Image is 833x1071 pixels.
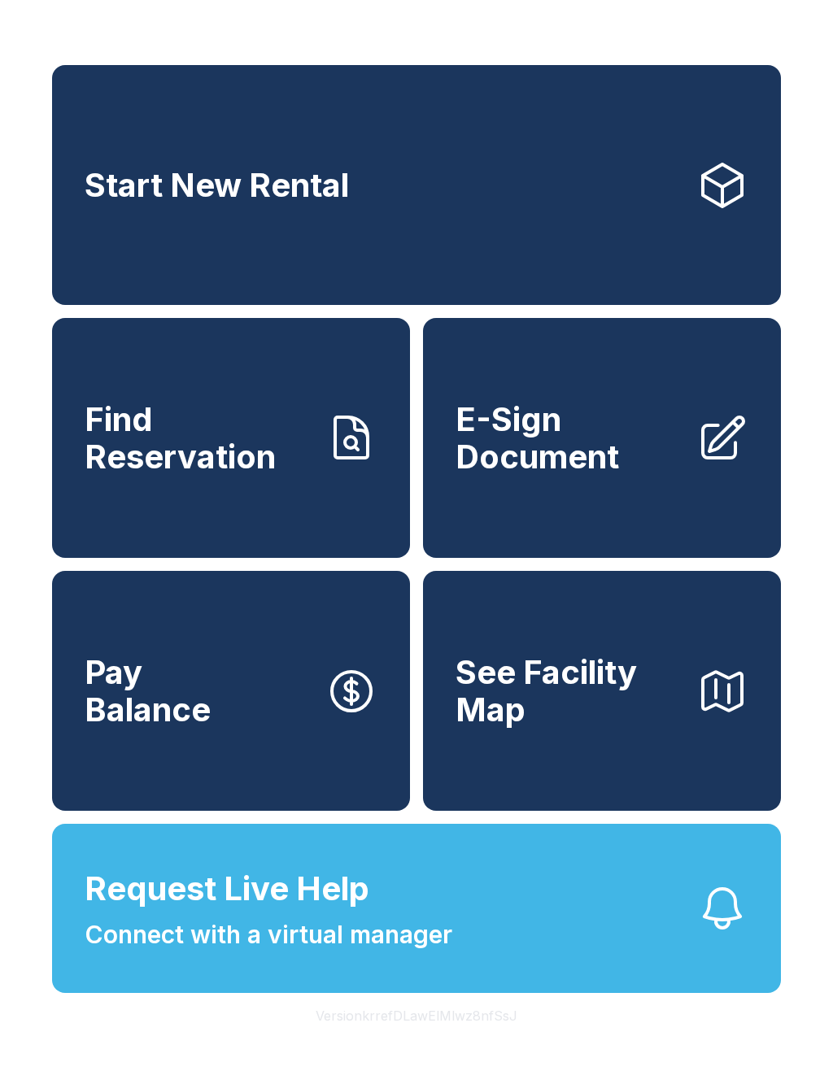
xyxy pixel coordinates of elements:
[85,916,452,953] span: Connect with a virtual manager
[423,318,781,558] a: E-Sign Document
[52,571,410,811] button: PayBalance
[456,401,683,475] span: E-Sign Document
[85,864,369,913] span: Request Live Help
[85,167,349,204] span: Start New Rental
[85,401,312,475] span: Find Reservation
[456,654,683,728] span: See Facility Map
[303,993,530,1038] button: VersionkrrefDLawElMlwz8nfSsJ
[52,824,781,993] button: Request Live HelpConnect with a virtual manager
[85,654,211,728] span: Pay Balance
[52,65,781,305] a: Start New Rental
[52,318,410,558] a: Find Reservation
[423,571,781,811] button: See Facility Map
